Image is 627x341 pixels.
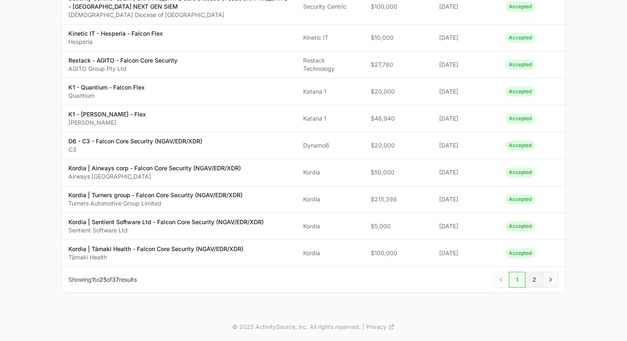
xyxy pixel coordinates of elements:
[303,249,357,257] span: Kordia
[303,168,357,177] span: Kordia
[303,34,357,42] span: Kinetic IT
[303,141,357,150] span: Dynamo6
[68,172,241,181] p: Airways [GEOGRAPHIC_DATA]
[100,276,107,283] span: 25
[68,137,202,145] p: D6 - C3 - Falcon Core Security (NGAV/EDR/XDR)
[232,323,361,331] p: © 2025 ActivitySource, inc. All rights reserved.
[68,110,146,119] p: K1 - [PERSON_NAME] - Flex
[303,114,357,123] span: Katana 1
[439,195,492,203] span: [DATE]
[439,2,492,11] span: [DATE]
[68,119,146,127] p: [PERSON_NAME]
[68,92,145,100] p: Quantium
[68,226,264,235] p: Sentient Software Ltd
[509,272,525,288] span: 1
[68,65,177,73] p: AGITO Group Pty Ltd
[68,276,137,284] p: Showing to of results
[439,114,492,123] span: [DATE]
[371,60,426,69] span: $27,780
[371,2,426,11] span: $100,000
[68,83,145,92] p: K1 - Quantium - Falcon Flex
[68,218,264,226] p: Kordia | Sentient Software Ltd - Falcon Core Security (NGAV/EDR/XDR)
[68,38,163,46] p: Hesperia
[303,222,357,230] span: Kordia
[68,145,202,154] p: C3
[439,222,492,230] span: [DATE]
[371,222,426,230] span: $5,000
[439,87,492,96] span: [DATE]
[439,60,492,69] span: [DATE]
[303,195,357,203] span: Kordia
[371,87,426,96] span: $20,000
[303,2,357,11] span: Security Centric
[543,272,559,288] span: Next
[112,276,119,283] span: 37
[439,249,492,257] span: [DATE]
[525,272,543,288] span: 2
[439,34,492,42] span: [DATE]
[68,253,243,261] p: Tāmaki Health
[366,323,395,331] a: Privacy
[371,114,426,123] span: $46,940
[362,323,365,331] span: |
[68,199,243,208] p: Turners Automotive Group Limited
[68,29,163,38] p: Kinetic IT - Hesperia - Falcon Flex
[371,168,426,177] span: $50,000
[371,195,426,203] span: $215,398
[68,11,290,19] p: [DEMOGRAPHIC_DATA] Diocese of [GEOGRAPHIC_DATA]
[303,56,357,73] span: Restack Technology
[92,276,94,283] span: 1
[303,87,357,96] span: Katana 1
[68,164,241,172] p: Kordia | Airways corp - Falcon Core Security (NGAV/EDR/XDR)
[68,56,177,65] p: Restack - AGITO - Falcon Core Security
[371,141,426,150] span: $20,000
[439,141,492,150] span: [DATE]
[68,245,243,253] p: Kordia | Tāmaki Health - Falcon Core Security (NGAV/EDR/XDR)
[439,168,492,177] span: [DATE]
[371,34,426,42] span: $10,000
[68,191,243,199] p: Kordia | Turners group - Falcon Core Security (NGAV/EDR/XDR)
[371,249,426,257] span: $100,000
